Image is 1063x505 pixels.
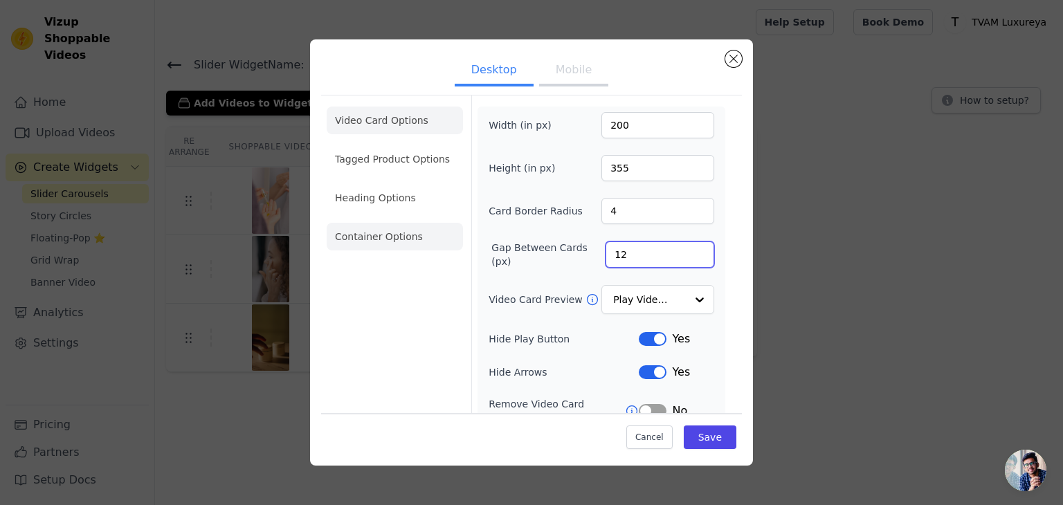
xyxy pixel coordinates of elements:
button: Desktop [455,56,534,86]
span: Yes [672,331,690,347]
a: Open chat [1005,450,1046,491]
span: No [672,403,687,419]
label: Remove Video Card Shadow [489,397,625,425]
li: Video Card Options [327,107,463,134]
label: Gap Between Cards (px) [491,241,606,268]
button: Save [684,425,736,449]
label: Hide Play Button [489,332,639,346]
label: Hide Arrows [489,365,639,379]
span: Yes [672,364,690,380]
label: Card Border Radius [489,204,583,218]
label: Height (in px) [489,161,564,175]
label: Width (in px) [489,118,564,132]
li: Heading Options [327,184,463,212]
label: Video Card Preview [489,293,585,306]
button: Cancel [626,425,673,449]
li: Container Options [327,223,463,250]
button: Mobile [539,56,608,86]
li: Tagged Product Options [327,145,463,173]
button: Close modal [725,50,742,67]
